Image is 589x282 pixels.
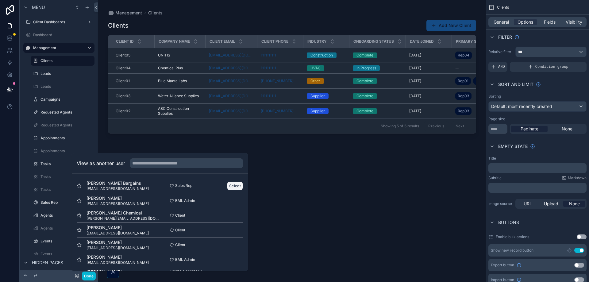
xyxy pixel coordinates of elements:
a: Dashboard [23,30,94,40]
label: Title [488,156,496,161]
span: None [562,126,572,132]
span: Sort And Limit [498,81,533,87]
span: Client Phone [261,39,288,44]
a: Campaigns [31,95,94,104]
span: [EMAIL_ADDRESS][DOMAIN_NAME] [87,201,149,206]
label: Enable bulk actions [496,234,529,239]
a: Events [31,249,94,259]
span: Sales Rep [175,183,192,188]
a: Tasks [31,172,94,182]
span: Condition group [535,64,568,69]
span: Fields [544,19,556,25]
label: Tasks [40,187,93,192]
label: Management [33,45,82,50]
span: Hidden pages [32,260,63,266]
label: Tasks [40,174,93,179]
span: [PERSON_NAME] Bargains [87,180,149,186]
span: Client [175,242,185,247]
h2: View as another user [77,160,125,167]
a: Sales Rep [31,198,94,207]
span: [PERSON_NAME] [87,269,149,275]
span: [EMAIL_ADDRESS][DOMAIN_NAME] [87,231,149,236]
div: scrollable content [488,163,587,173]
label: Sorting [488,94,501,99]
span: Example company [170,269,202,274]
label: Events [40,239,93,244]
button: Done [82,272,96,280]
span: [PERSON_NAME] [87,239,149,245]
span: Company Name [159,39,190,44]
span: Client ID [116,39,134,44]
label: Leads [40,71,93,76]
span: Client [175,213,185,218]
span: [PERSON_NAME] [87,225,149,231]
label: Clients [40,58,91,63]
span: Options [518,19,533,25]
span: Paginate [521,126,538,132]
a: Appointments [31,146,94,156]
span: Markdown [568,176,587,180]
span: Onboarding Status [353,39,394,44]
span: [PERSON_NAME] [87,254,149,260]
label: Agents [40,213,93,218]
a: Events [31,236,94,246]
div: scrollable content [488,183,587,193]
span: [PERSON_NAME] Chemical [87,210,160,216]
span: Industry [307,39,327,44]
span: Client [175,228,185,233]
span: Client Email [210,39,235,44]
label: Dashboard [33,33,93,37]
span: Primary Sales Rep [456,39,494,44]
span: [EMAIL_ADDRESS][DOMAIN_NAME] [87,245,149,250]
a: Markdown [562,176,587,180]
a: Leads [31,82,94,91]
span: Visibility [566,19,582,25]
label: Agents [40,226,93,231]
span: Export button [491,263,514,268]
span: None [569,201,580,207]
label: Subtitle [488,176,502,180]
a: Agents [31,223,94,233]
span: URL [524,201,532,207]
a: Tasks [31,159,94,169]
span: Default: most recently created [491,104,552,109]
label: Leads [40,84,93,89]
span: Menu [32,4,45,10]
label: Sales Rep [40,200,93,205]
span: Filter [498,34,512,40]
a: Leads [31,69,94,79]
label: Client Dashboards [33,20,85,25]
a: Requested Agents [31,120,94,130]
span: Empty state [498,143,528,149]
span: [PERSON_NAME][EMAIL_ADDRESS][DOMAIN_NAME] [87,216,160,221]
span: Showing 5 of 5 results [381,124,419,129]
span: Buttons [498,219,519,226]
a: Clients [31,56,94,66]
label: Appointments [40,149,93,153]
label: Requested Agents [40,110,93,115]
label: Page size [488,117,505,122]
span: [EMAIL_ADDRESS][DOMAIN_NAME] [87,186,149,191]
button: Select [227,181,243,190]
a: Requested Agents [31,107,94,117]
span: BML Admin [175,198,195,203]
span: Clients [497,5,509,10]
a: Management [23,43,94,53]
span: Upload [544,201,558,207]
button: Default: most recently created [488,101,587,112]
a: Tasks [31,185,94,195]
a: Client Dashboards [23,17,94,27]
div: Show new record button [491,248,533,253]
label: Events [40,252,93,257]
label: Image source [488,201,513,206]
label: Campaigns [40,97,93,102]
span: AND [498,64,505,69]
a: Appointments [31,133,94,143]
span: BML Admin [175,257,195,262]
span: Date Joined [410,39,434,44]
label: Tasks [40,161,93,166]
label: Requested Agents [40,123,93,128]
label: Appointments [40,136,93,141]
span: General [494,19,509,25]
label: Relative filter [488,49,513,54]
